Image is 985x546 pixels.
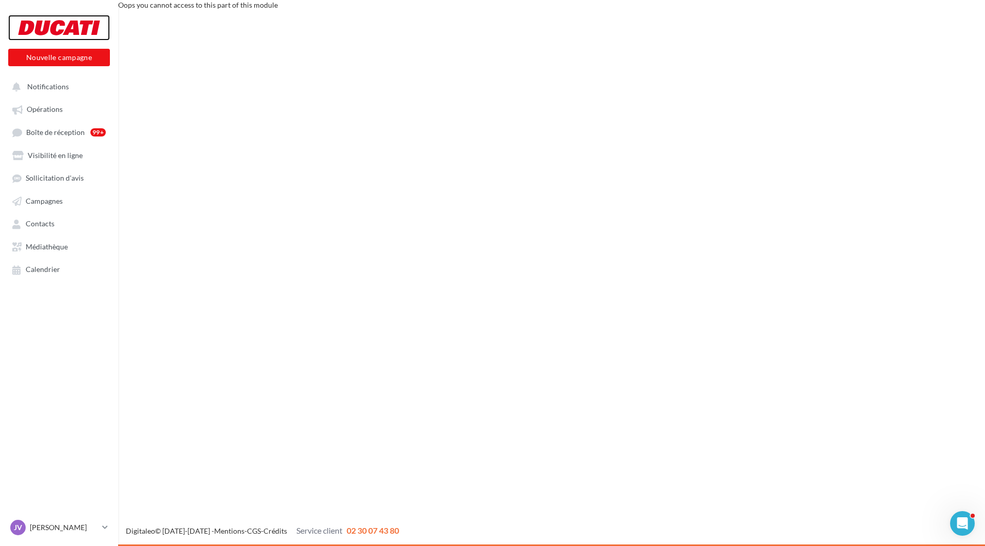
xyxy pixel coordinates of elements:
span: JV [14,522,22,533]
a: Campagnes [6,191,112,210]
span: Opérations [27,105,63,114]
a: Mentions [214,526,244,535]
p: [PERSON_NAME] [30,522,98,533]
a: CGS [247,526,261,535]
a: Sollicitation d'avis [6,168,112,187]
span: Oops you cannot access to this part of this module [118,1,278,9]
a: JV [PERSON_NAME] [8,518,110,537]
a: Boîte de réception99+ [6,123,112,142]
span: Sollicitation d'avis [26,174,84,183]
a: Digitaleo [126,526,155,535]
span: © [DATE]-[DATE] - - - [126,526,399,535]
span: Campagnes [26,197,63,205]
button: Notifications [6,77,108,95]
span: Notifications [27,82,69,91]
a: Visibilité en ligne [6,146,112,164]
a: Calendrier [6,260,112,278]
span: Médiathèque [26,242,68,251]
span: Contacts [26,220,54,228]
span: Calendrier [26,265,60,274]
a: Opérations [6,100,112,118]
a: Contacts [6,214,112,232]
a: Médiathèque [6,237,112,256]
iframe: Intercom live chat [950,511,975,536]
button: Nouvelle campagne [8,49,110,66]
span: Visibilité en ligne [28,151,83,160]
div: 99+ [90,128,106,136]
a: Crédits [263,526,287,535]
span: Boîte de réception [26,128,85,136]
span: 02 30 07 43 80 [347,525,399,535]
span: Service client [296,525,343,535]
